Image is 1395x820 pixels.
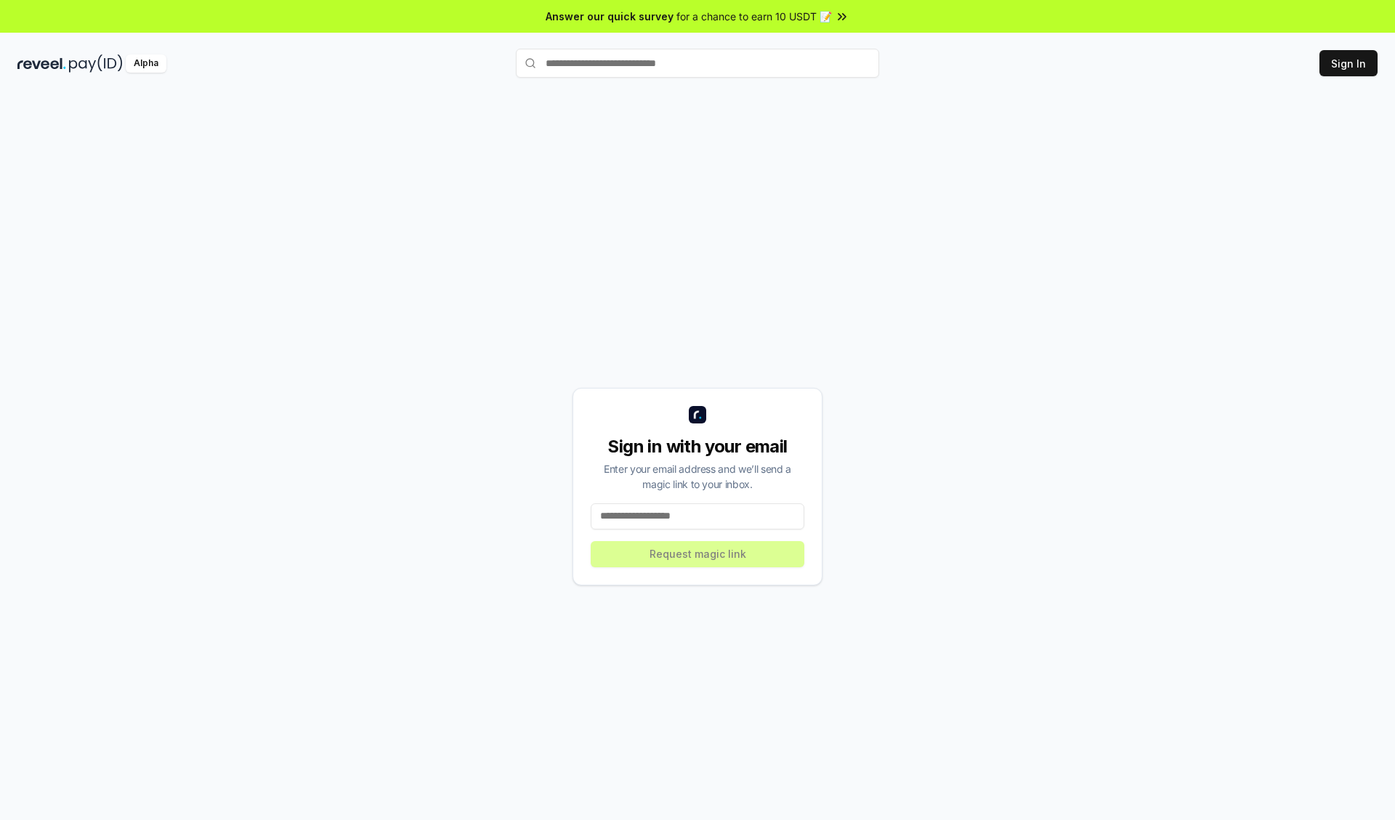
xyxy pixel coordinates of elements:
img: logo_small [689,406,706,423]
div: Alpha [126,54,166,73]
div: Enter your email address and we’ll send a magic link to your inbox. [591,461,804,492]
img: reveel_dark [17,54,66,73]
div: Sign in with your email [591,435,804,458]
span: Answer our quick survey [546,9,674,24]
img: pay_id [69,54,123,73]
span: for a chance to earn 10 USDT 📝 [676,9,832,24]
button: Sign In [1319,50,1378,76]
